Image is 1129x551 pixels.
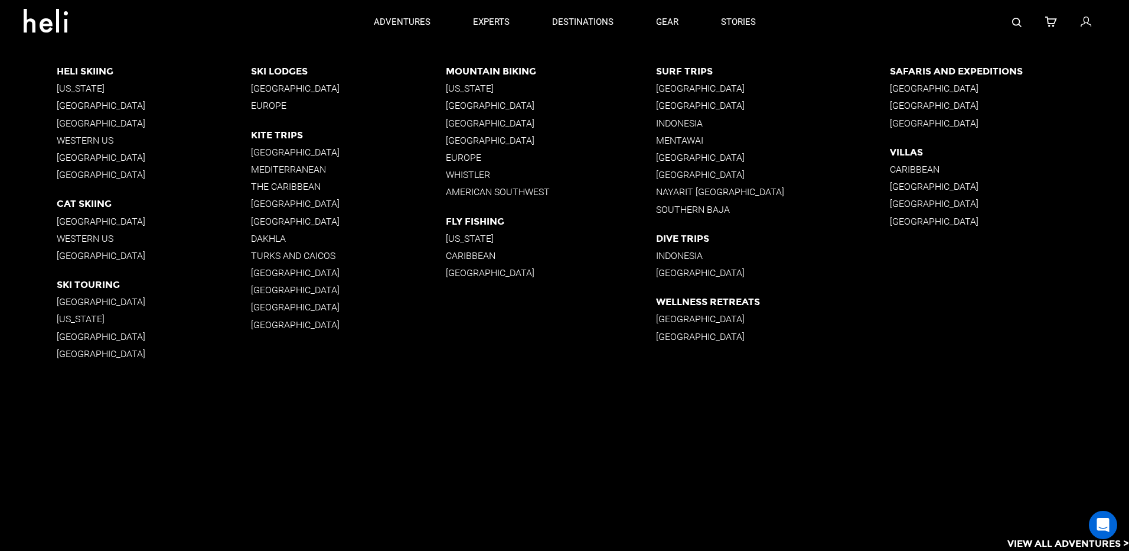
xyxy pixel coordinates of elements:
[251,198,446,209] p: [GEOGRAPHIC_DATA]
[251,181,446,192] p: The Caribbean
[57,169,252,180] p: [GEOGRAPHIC_DATA]
[1089,511,1117,539] div: Open Intercom Messenger
[446,169,656,180] p: Whistler
[57,100,252,111] p: [GEOGRAPHIC_DATA]
[57,313,252,325] p: [US_STATE]
[57,296,252,307] p: [GEOGRAPHIC_DATA]
[656,135,890,146] p: Mentawai
[890,181,1129,192] p: [GEOGRAPHIC_DATA]
[446,233,656,244] p: [US_STATE]
[57,198,252,209] p: Cat Skiing
[890,198,1129,209] p: [GEOGRAPHIC_DATA]
[251,66,446,77] p: Ski Lodges
[57,66,252,77] p: Heli Skiing
[446,250,656,261] p: Caribbean
[656,331,890,342] p: [GEOGRAPHIC_DATA]
[446,135,656,146] p: [GEOGRAPHIC_DATA]
[57,118,252,129] p: [GEOGRAPHIC_DATA]
[251,164,446,175] p: Mediterranean
[890,216,1129,227] p: [GEOGRAPHIC_DATA]
[57,83,252,94] p: [US_STATE]
[251,267,446,278] p: [GEOGRAPHIC_DATA]
[656,169,890,180] p: [GEOGRAPHIC_DATA]
[57,233,252,244] p: Western US
[446,100,656,111] p: [GEOGRAPHIC_DATA]
[251,302,446,313] p: [GEOGRAPHIC_DATA]
[656,267,890,278] p: [GEOGRAPHIC_DATA]
[656,204,890,215] p: Southern Baja
[251,129,446,141] p: Kite Trips
[57,135,252,146] p: Western US
[57,250,252,261] p: [GEOGRAPHIC_DATA]
[57,216,252,227] p: [GEOGRAPHIC_DATA]
[446,152,656,163] p: Europe
[251,250,446,261] p: Turks and Caicos
[446,267,656,278] p: [GEOGRAPHIC_DATA]
[890,83,1129,94] p: [GEOGRAPHIC_DATA]
[656,83,890,94] p: [GEOGRAPHIC_DATA]
[890,118,1129,129] p: [GEOGRAPHIC_DATA]
[446,83,656,94] p: [US_STATE]
[251,216,446,227] p: [GEOGRAPHIC_DATA]
[656,100,890,111] p: [GEOGRAPHIC_DATA]
[251,284,446,296] p: [GEOGRAPHIC_DATA]
[446,66,656,77] p: Mountain Biking
[552,16,614,28] p: destinations
[656,296,890,307] p: Wellness Retreats
[890,100,1129,111] p: [GEOGRAPHIC_DATA]
[656,66,890,77] p: Surf Trips
[1012,18,1022,27] img: search-bar-icon.svg
[656,118,890,129] p: Indonesia
[473,16,510,28] p: experts
[57,279,252,290] p: Ski Touring
[446,118,656,129] p: [GEOGRAPHIC_DATA]
[1007,537,1129,551] p: View All Adventures >
[251,83,446,94] p: [GEOGRAPHIC_DATA]
[656,250,890,261] p: Indonesia
[656,186,890,197] p: Nayarit [GEOGRAPHIC_DATA]
[656,313,890,325] p: [GEOGRAPHIC_DATA]
[374,16,430,28] p: adventures
[446,186,656,197] p: American Southwest
[57,152,252,163] p: [GEOGRAPHIC_DATA]
[57,348,252,359] p: [GEOGRAPHIC_DATA]
[251,100,446,111] p: Europe
[656,152,890,163] p: [GEOGRAPHIC_DATA]
[890,164,1129,175] p: Caribbean
[656,233,890,244] p: Dive Trips
[251,319,446,330] p: [GEOGRAPHIC_DATA]
[57,331,252,342] p: [GEOGRAPHIC_DATA]
[890,66,1129,77] p: Safaris and Expeditions
[890,147,1129,158] p: Villas
[446,216,656,227] p: Fly Fishing
[251,147,446,158] p: [GEOGRAPHIC_DATA]
[251,233,446,244] p: Dakhla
